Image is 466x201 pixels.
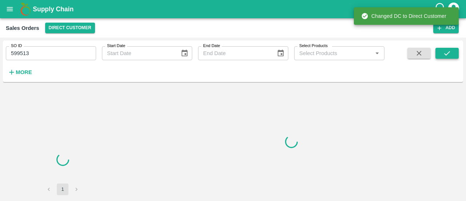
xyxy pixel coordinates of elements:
div: account of current user [447,1,460,17]
button: Choose date [178,46,191,60]
button: page 1 [57,183,68,195]
input: Select Products [296,49,370,58]
button: Add [433,23,459,33]
div: customer-support [434,3,447,16]
label: Select Products [299,43,328,49]
button: Choose date [274,46,288,60]
label: Start Date [107,43,125,49]
input: End Date [198,46,271,60]
strong: More [16,69,32,75]
input: Start Date [102,46,175,60]
button: Open [372,49,382,58]
input: Enter SO ID [6,46,96,60]
button: Select DC [45,23,95,33]
div: Sales Orders [6,23,39,33]
b: Supply Chain [33,5,74,13]
label: End Date [203,43,220,49]
nav: pagination navigation [42,183,83,195]
button: More [6,66,34,78]
label: SO ID [11,43,22,49]
a: Supply Chain [33,4,434,14]
button: open drawer [1,1,18,18]
img: logo [18,2,33,16]
div: Changed DC to Direct Customer [361,9,446,23]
